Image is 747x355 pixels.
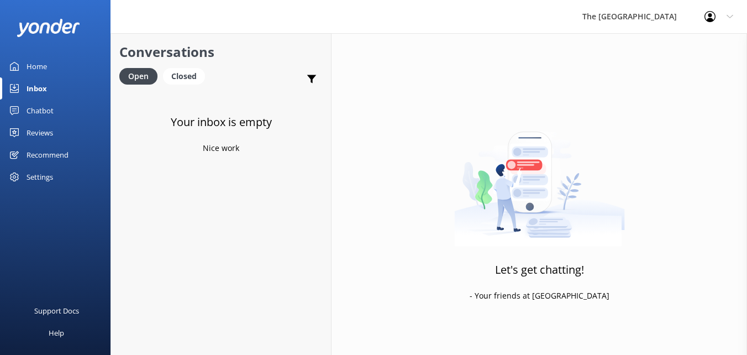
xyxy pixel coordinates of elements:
[119,68,157,85] div: Open
[470,290,609,302] p: - Your friends at [GEOGRAPHIC_DATA]
[163,68,205,85] div: Closed
[49,322,64,344] div: Help
[27,166,53,188] div: Settings
[454,108,625,247] img: artwork of a man stealing a conversation from at giant smartphone
[119,41,323,62] h2: Conversations
[27,144,69,166] div: Recommend
[27,122,53,144] div: Reviews
[17,19,80,37] img: yonder-white-logo.png
[171,113,272,131] h3: Your inbox is empty
[27,77,47,100] div: Inbox
[119,70,163,82] a: Open
[27,100,54,122] div: Chatbot
[163,70,211,82] a: Closed
[203,142,239,154] p: Nice work
[34,300,79,322] div: Support Docs
[495,261,584,279] h3: Let's get chatting!
[27,55,47,77] div: Home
